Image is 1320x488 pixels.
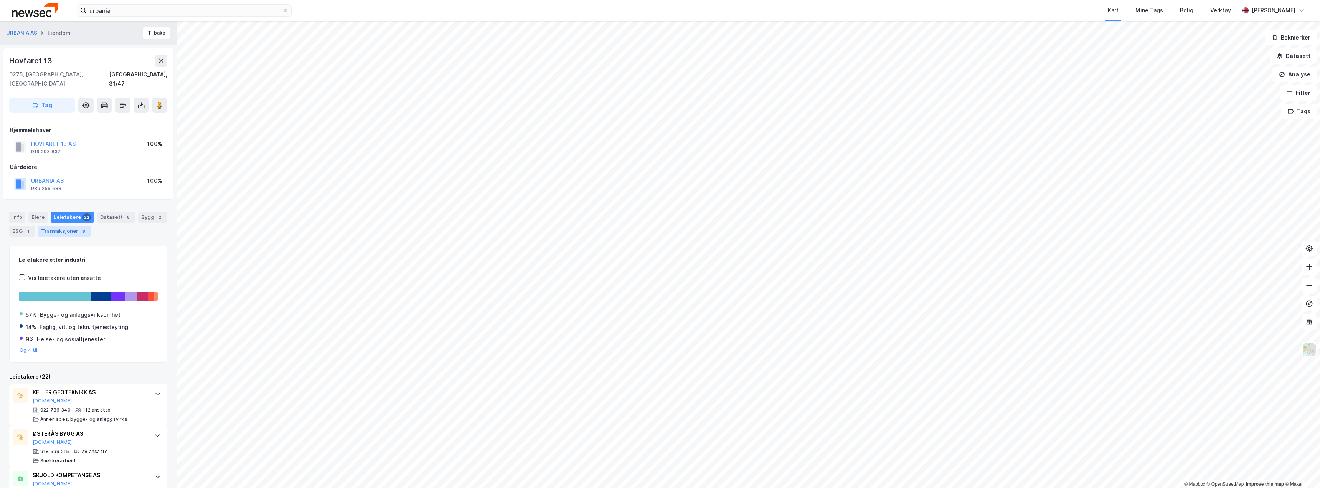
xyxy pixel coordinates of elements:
[1281,104,1317,119] button: Tags
[26,335,34,344] div: 9%
[1265,30,1317,45] button: Bokmerker
[31,185,61,192] div: 989 256 688
[40,407,71,413] div: 922 736 340
[124,213,132,221] div: 8
[138,212,167,223] div: Bygg
[1282,451,1320,488] div: Kontrollprogram for chat
[86,5,282,16] input: Søk på adresse, matrikkel, gårdeiere, leietakere eller personer
[37,335,105,344] div: Helse- og sosialtjenester
[33,398,72,404] button: [DOMAIN_NAME]
[143,27,170,39] button: Tilbake
[26,323,36,332] div: 14%
[1270,48,1317,64] button: Datasett
[1280,85,1317,101] button: Filter
[24,227,32,235] div: 1
[33,388,147,397] div: KELLER GEOTEKNIKK AS
[26,310,37,319] div: 57%
[9,372,167,381] div: Leietakere (22)
[20,347,38,353] button: Og 4 til
[1184,481,1205,487] a: Mapbox
[40,416,129,422] div: Annen spes. bygge- og anleggsvirks.
[33,481,72,487] button: [DOMAIN_NAME]
[19,255,158,265] div: Leietakere etter industri
[1207,481,1244,487] a: OpenStreetMap
[156,213,163,221] div: 2
[82,213,91,221] div: 22
[33,429,147,438] div: ØSTERÅS BYGG AS
[147,176,162,185] div: 100%
[6,29,39,37] button: URBANIA AS
[33,471,147,480] div: SKJOLD KOMPETANSE AS
[109,70,167,88] div: [GEOGRAPHIC_DATA], 31/47
[9,98,75,113] button: Tag
[9,70,109,88] div: 0275, [GEOGRAPHIC_DATA], [GEOGRAPHIC_DATA]
[40,323,128,332] div: Faglig, vit. og tekn. tjenesteyting
[40,448,69,455] div: 918 599 215
[40,310,120,319] div: Bygge- og anleggsvirksomhet
[9,226,35,237] div: ESG
[1108,6,1119,15] div: Kart
[81,448,108,455] div: 78 ansatte
[40,458,76,464] div: Snekkerarbeid
[33,439,72,445] button: [DOMAIN_NAME]
[1246,481,1284,487] a: Improve this map
[38,226,91,237] div: Transaksjoner
[1135,6,1163,15] div: Mine Tags
[83,407,111,413] div: 112 ansatte
[28,212,48,223] div: Eiere
[9,55,54,67] div: Hovfaret 13
[1282,451,1320,488] iframe: Chat Widget
[10,126,167,135] div: Hjemmelshaver
[31,149,61,155] div: 919 293 837
[1180,6,1193,15] div: Bolig
[1302,342,1317,357] img: Z
[1272,67,1317,82] button: Analyse
[10,162,167,172] div: Gårdeiere
[12,3,58,17] img: newsec-logo.f6e21ccffca1b3a03d2d.png
[1252,6,1295,15] div: [PERSON_NAME]
[9,212,25,223] div: Info
[28,273,101,283] div: Vis leietakere uten ansatte
[80,227,87,235] div: 8
[97,212,135,223] div: Datasett
[147,139,162,149] div: 100%
[48,28,71,38] div: Eiendom
[1210,6,1231,15] div: Verktøy
[51,212,94,223] div: Leietakere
